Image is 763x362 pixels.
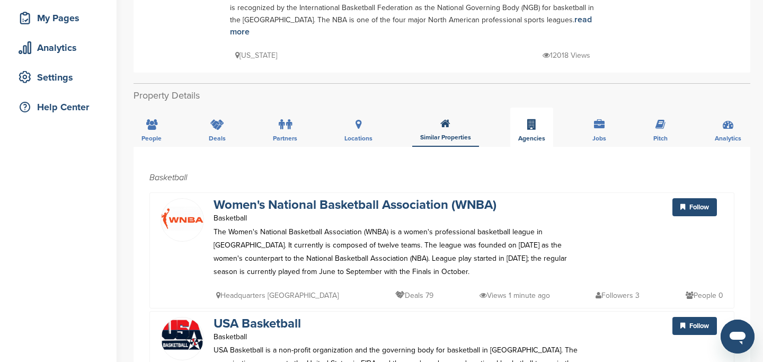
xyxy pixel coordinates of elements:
img: Data?1415811505 [161,319,203,351]
span: Jobs [592,135,606,142]
p: Basketball [214,330,301,343]
a: Follow [672,317,717,335]
div: Help Center [16,98,106,117]
p: Followers 3 [596,289,640,302]
iframe: Button to launch messaging window [721,320,755,354]
a: USA Basketball [214,316,301,331]
a: Follow [672,198,717,216]
div: Basketball [149,173,734,182]
span: Agencies [518,135,545,142]
span: People [141,135,162,142]
a: Settings [11,65,106,90]
p: Headquarters [GEOGRAPHIC_DATA] [216,289,339,302]
span: Locations [344,135,372,142]
span: Similar Properties [420,134,471,140]
p: People 0 [686,289,723,302]
div: My Pages [16,8,106,28]
img: Wnba logo [161,199,203,241]
a: Women's National Basketball Association (WNBA) [214,197,496,213]
div: Analytics [16,38,106,57]
span: Follow [689,322,709,330]
p: [US_STATE] [235,49,277,62]
div: Settings [16,68,106,87]
h2: Property Details [134,89,750,103]
p: The Women's National Basketball Association (WNBA) is a women's professional basketball league in... [214,225,583,279]
span: Analytics [715,135,741,142]
p: Deals 79 [395,289,433,302]
a: Help Center [11,95,106,119]
span: Follow [689,203,709,211]
p: 12018 Views [543,49,590,62]
p: Basketball [214,211,496,225]
span: Deals [209,135,226,142]
span: Pitch [653,135,668,142]
p: Views 1 minute ago [480,289,550,302]
a: My Pages [11,6,106,30]
a: Analytics [11,36,106,60]
span: Partners [273,135,297,142]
